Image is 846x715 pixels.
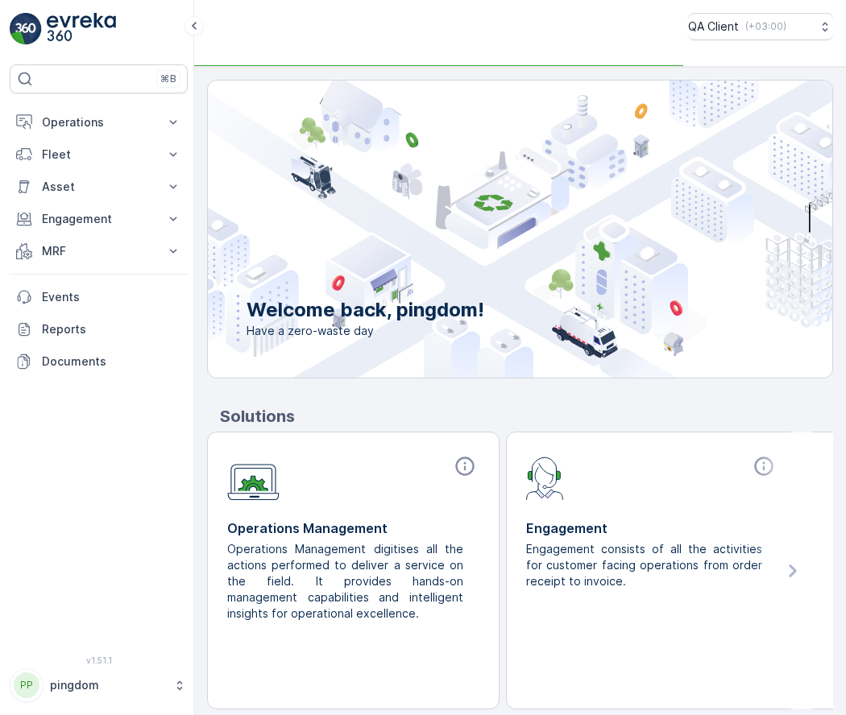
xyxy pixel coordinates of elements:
button: QA Client(+03:00) [688,13,833,40]
button: Fleet [10,138,188,171]
img: logo_light-DOdMpM7g.png [47,13,116,45]
button: Operations [10,106,188,138]
p: Solutions [220,404,833,428]
span: v 1.51.1 [10,655,188,665]
p: Events [42,289,181,305]
img: city illustration [135,81,832,378]
p: pingdom [50,677,165,693]
p: Operations Management [227,519,479,538]
button: Asset [10,171,188,203]
p: QA Client [688,19,739,35]
div: PP [14,672,39,698]
button: MRF [10,235,188,267]
img: module-icon [526,455,564,500]
p: Documents [42,353,181,370]
p: Engagement [526,519,778,538]
p: ⌘B [160,72,176,85]
p: MRF [42,243,156,259]
img: module-icon [227,455,280,501]
p: Asset [42,179,156,195]
p: Engagement [42,211,156,227]
p: Engagement consists of all the activities for customer facing operations from order receipt to in... [526,541,765,589]
p: Reports [42,321,181,337]
button: PPpingdom [10,668,188,702]
a: Documents [10,345,188,378]
p: Operations Management digitises all the actions performed to deliver a service on the field. It p... [227,541,467,622]
p: Operations [42,114,156,130]
button: Engagement [10,203,188,235]
a: Reports [10,313,188,345]
p: ( +03:00 ) [745,20,786,33]
img: logo [10,13,42,45]
a: Events [10,281,188,313]
span: Have a zero-waste day [247,323,484,339]
p: Fleet [42,147,156,163]
p: Welcome back, pingdom! [247,297,484,323]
